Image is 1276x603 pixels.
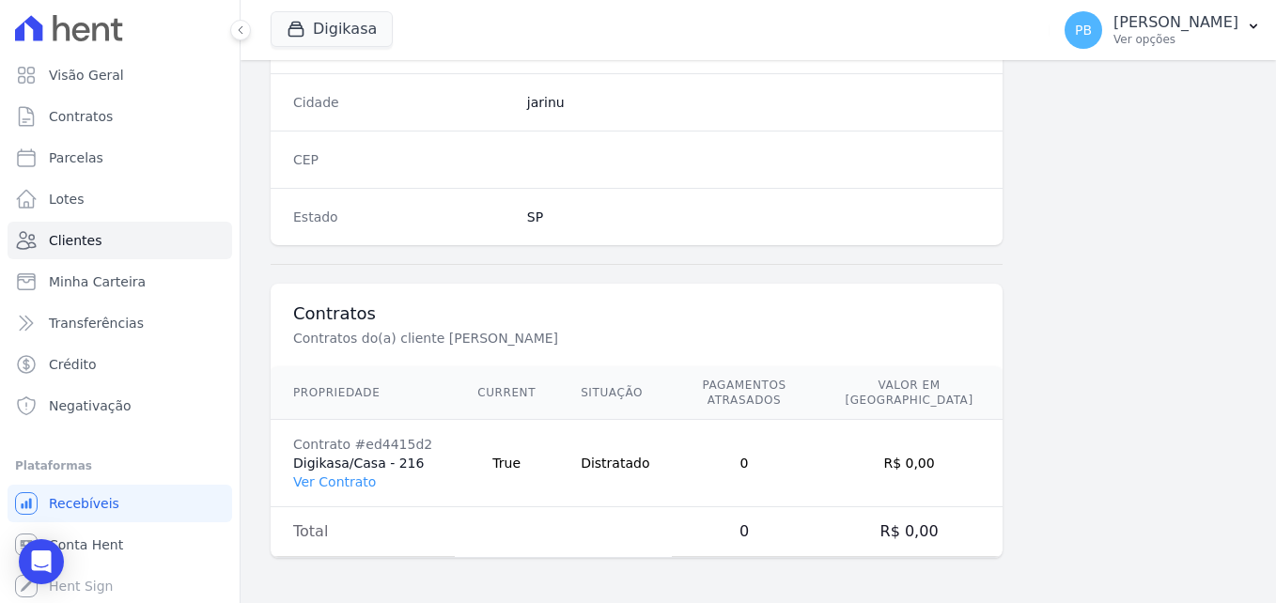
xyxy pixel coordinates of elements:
[8,526,232,564] a: Conta Hent
[558,420,672,507] td: Distratado
[271,420,455,507] td: Digikasa/Casa - 216
[49,190,85,209] span: Lotes
[558,366,672,420] th: Situação
[49,314,144,332] span: Transferências
[293,208,512,226] dt: Estado
[672,366,816,420] th: Pagamentos Atrasados
[8,346,232,383] a: Crédito
[672,420,816,507] td: 0
[455,420,558,507] td: True
[49,494,119,513] span: Recebíveis
[527,93,980,112] dd: jarinu
[271,11,393,47] button: Digikasa
[8,139,232,177] a: Parcelas
[8,263,232,301] a: Minha Carteira
[293,329,925,348] p: Contratos do(a) cliente [PERSON_NAME]
[49,396,132,415] span: Negativação
[672,507,816,557] td: 0
[1113,32,1238,47] p: Ver opções
[293,93,512,112] dt: Cidade
[49,355,97,374] span: Crédito
[1050,4,1276,56] button: PB [PERSON_NAME] Ver opções
[293,150,512,169] dt: CEP
[293,302,980,325] h3: Contratos
[271,507,455,557] td: Total
[271,366,455,420] th: Propriedade
[817,507,1003,557] td: R$ 0,00
[19,539,64,584] div: Open Intercom Messenger
[8,304,232,342] a: Transferências
[15,455,225,477] div: Plataformas
[1075,23,1092,37] span: PB
[8,387,232,425] a: Negativação
[49,107,113,126] span: Contratos
[293,435,432,454] div: Contrato #ed4415d2
[8,485,232,522] a: Recebíveis
[455,366,558,420] th: Current
[49,148,103,167] span: Parcelas
[49,231,101,250] span: Clientes
[817,366,1003,420] th: Valor em [GEOGRAPHIC_DATA]
[49,66,124,85] span: Visão Geral
[8,222,232,259] a: Clientes
[49,272,146,291] span: Minha Carteira
[293,474,376,489] a: Ver Contrato
[49,535,123,554] span: Conta Hent
[8,98,232,135] a: Contratos
[8,180,232,218] a: Lotes
[527,208,980,226] dd: SP
[8,56,232,94] a: Visão Geral
[817,420,1003,507] td: R$ 0,00
[1113,13,1238,32] p: [PERSON_NAME]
